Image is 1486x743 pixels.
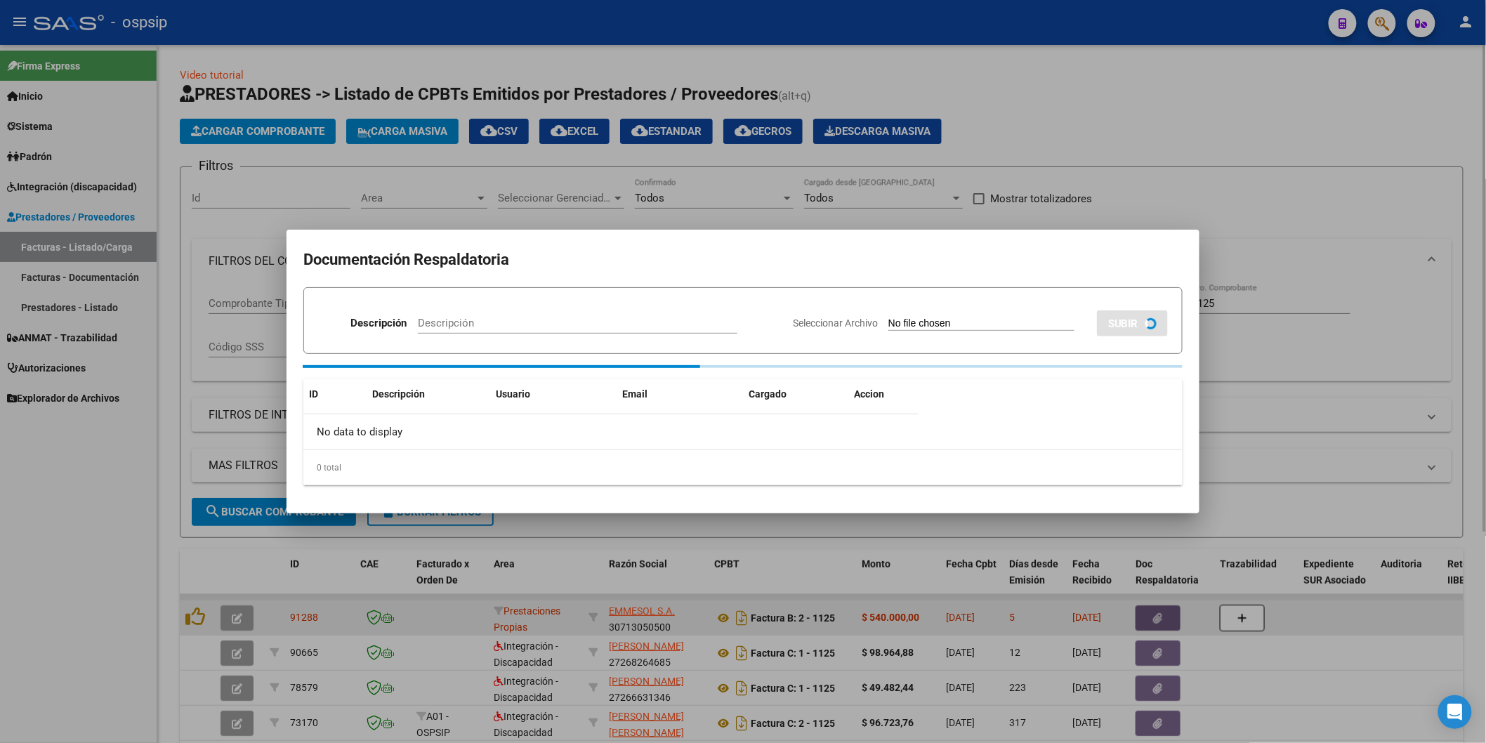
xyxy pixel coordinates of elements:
datatable-header-cell: Descripción [367,379,490,409]
span: Descripción [372,388,425,400]
datatable-header-cell: ID [303,379,367,409]
span: Email [622,388,647,400]
div: Open Intercom Messenger [1438,695,1472,729]
p: Descripción [350,315,407,331]
div: 0 total [303,450,1183,485]
span: ID [309,388,318,400]
span: SUBIR [1108,317,1138,330]
button: SUBIR [1097,310,1168,336]
span: Usuario [496,388,530,400]
datatable-header-cell: Accion [848,379,919,409]
datatable-header-cell: Email [617,379,743,409]
div: No data to display [303,414,919,449]
span: Accion [854,388,884,400]
span: Cargado [749,388,787,400]
datatable-header-cell: Usuario [490,379,617,409]
span: Seleccionar Archivo [793,317,878,329]
h2: Documentación Respaldatoria [303,246,1183,273]
datatable-header-cell: Cargado [743,379,848,409]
